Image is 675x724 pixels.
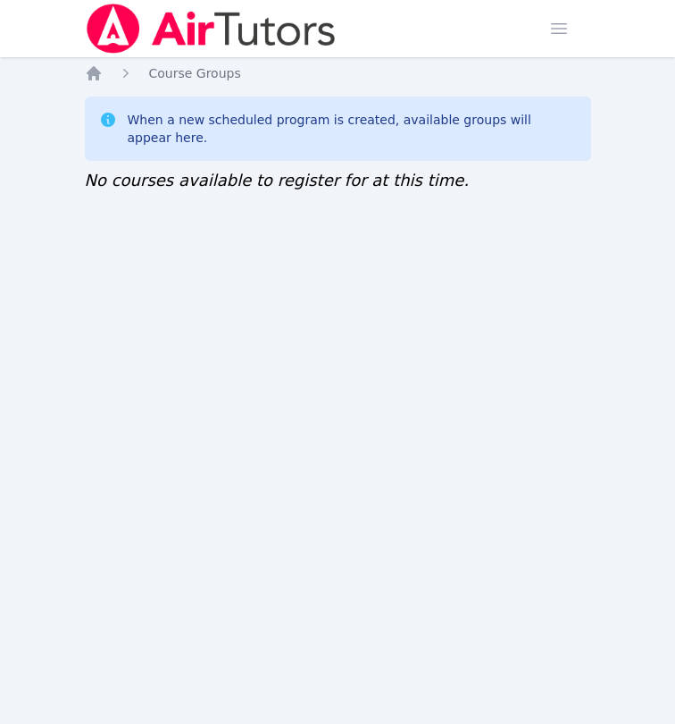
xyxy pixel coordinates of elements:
[85,171,470,189] span: No courses available to register for at this time.
[85,64,591,82] nav: Breadcrumb
[85,4,337,54] img: Air Tutors
[128,111,577,147] div: When a new scheduled program is created, available groups will appear here.
[149,64,241,82] a: Course Groups
[149,66,241,80] span: Course Groups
